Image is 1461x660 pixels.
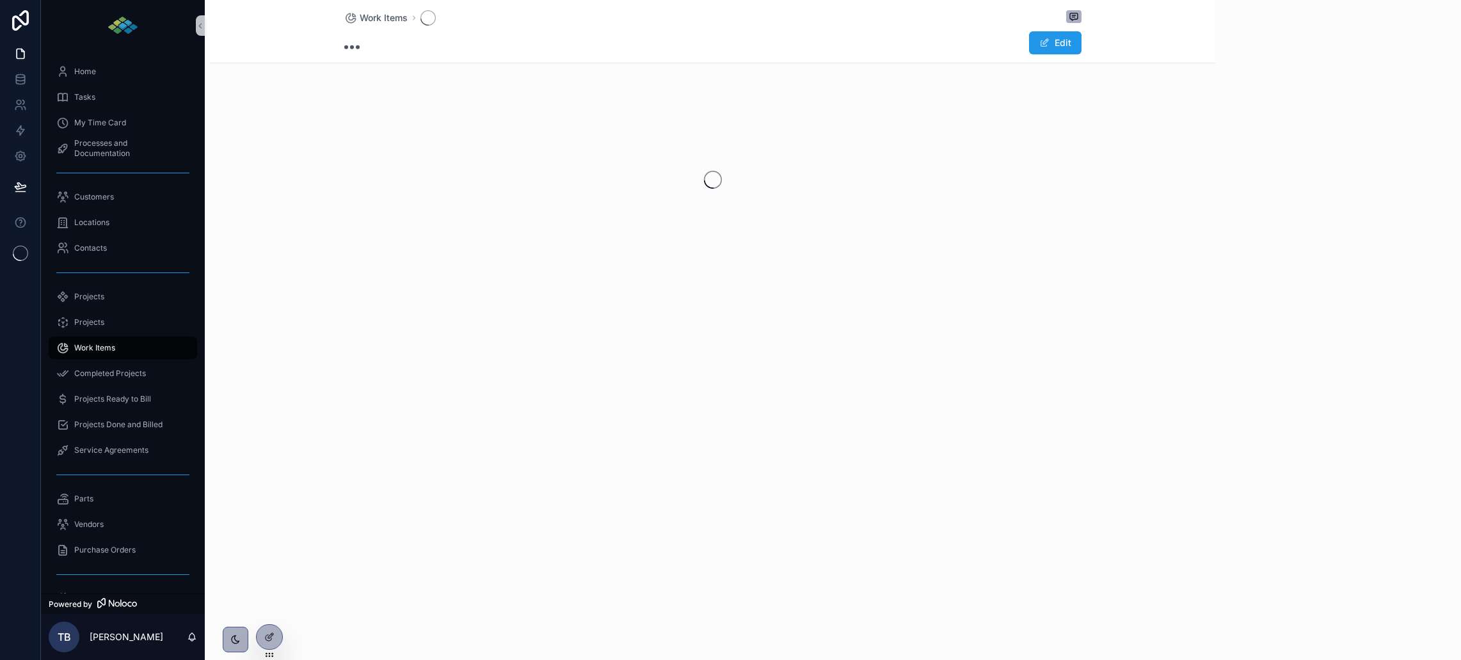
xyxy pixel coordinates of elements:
[107,15,139,36] img: App logo
[49,111,197,134] a: My Time Card
[49,362,197,385] a: Completed Projects
[74,445,148,455] span: Service Agreements
[49,388,197,411] a: Projects Ready to Bill
[1029,31,1082,54] button: Edit
[49,538,197,562] a: Purchase Orders
[74,243,107,253] span: Contacts
[74,118,126,128] span: My Time Card
[49,86,197,109] a: Tasks
[49,413,197,436] a: Projects Done and Billed
[74,292,104,302] span: Projects
[41,51,205,593] div: scrollable content
[74,317,104,327] span: Projects
[74,394,151,404] span: Projects Ready to Bill
[49,439,197,462] a: Service Agreements
[49,513,197,536] a: Vendors
[74,343,115,353] span: Work Items
[90,631,163,643] p: [PERSON_NAME]
[74,138,184,159] span: Processes and Documentation
[49,237,197,260] a: Contacts
[41,593,205,614] a: Powered by
[74,92,95,102] span: Tasks
[74,519,104,530] span: Vendors
[58,629,71,645] span: TB
[360,12,408,24] span: Work Items
[74,192,114,202] span: Customers
[49,311,197,334] a: Projects
[344,12,408,24] a: Work Items
[74,217,109,228] span: Locations
[49,137,197,160] a: Processes and Documentation
[74,420,163,430] span: Projects Done and Billed
[49,487,197,510] a: Parts
[49,336,197,359] a: Work Items
[49,285,197,308] a: Projects
[49,211,197,234] a: Locations
[49,587,197,610] a: Users
[49,60,197,83] a: Home
[49,599,92,609] span: Powered by
[74,494,93,504] span: Parts
[74,545,136,555] span: Purchase Orders
[74,67,96,77] span: Home
[74,368,146,379] span: Completed Projects
[49,185,197,208] a: Customers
